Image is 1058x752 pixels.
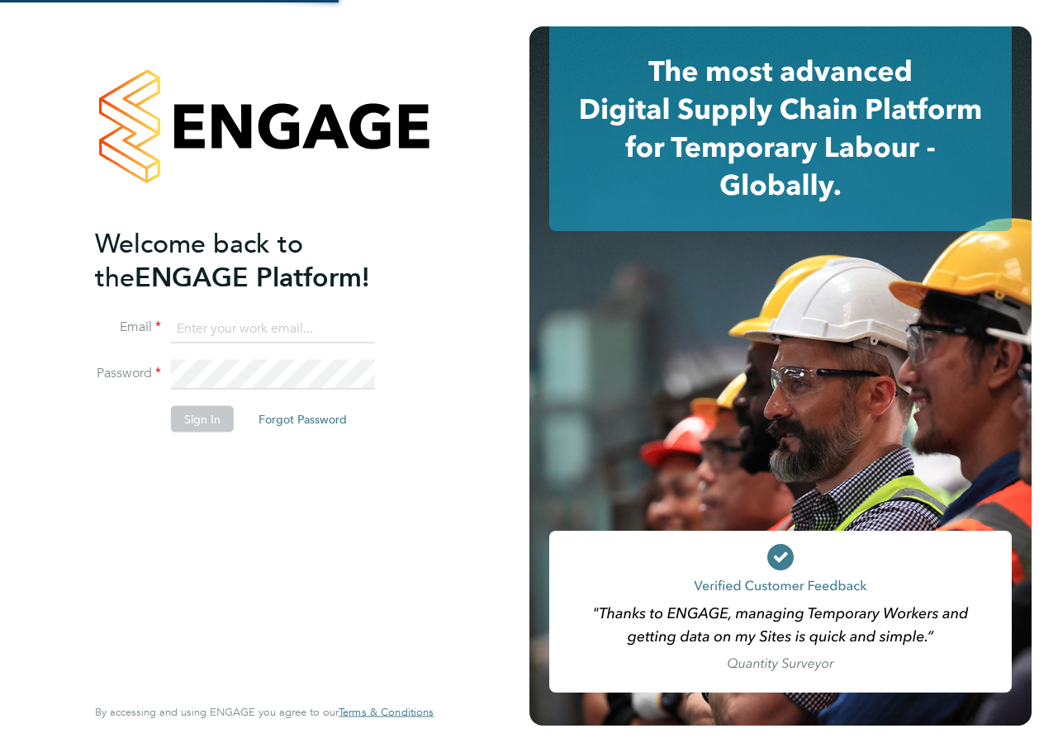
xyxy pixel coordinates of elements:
span: By accessing and using ENGAGE you agree to our [95,705,434,719]
span: Welcome back to the [95,227,303,293]
span: Terms & Conditions [339,705,434,719]
label: Password [95,365,161,382]
button: Forgot Password [245,406,360,433]
label: Email [95,319,161,336]
button: Sign In [171,406,234,433]
a: Terms & Conditions [339,706,434,719]
input: Enter your work email... [171,314,375,343]
h2: ENGAGE Platform! [95,226,417,294]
